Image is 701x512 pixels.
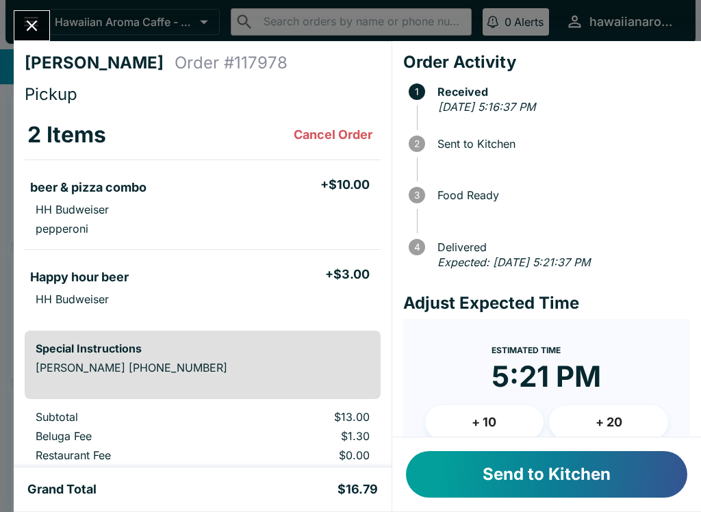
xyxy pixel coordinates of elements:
p: Subtotal [36,410,216,424]
p: pepperoni [36,222,88,235]
h5: + $10.00 [320,177,370,193]
span: Pickup [25,84,77,104]
p: HH Budweiser [36,203,109,216]
text: 1 [415,86,419,97]
p: Restaurant Fee [36,448,216,462]
table: orders table [25,410,381,506]
text: 4 [413,242,420,253]
p: [PERSON_NAME] [PHONE_NUMBER] [36,361,370,374]
h5: + $3.00 [325,266,370,283]
p: $0.00 [238,448,370,462]
em: [DATE] 5:16:37 PM [438,100,535,114]
h5: Grand Total [27,481,97,498]
button: Send to Kitchen [406,451,687,498]
p: Beluga Fee [36,429,216,443]
h4: Order # 117978 [175,53,288,73]
h3: 2 Items [27,121,106,149]
h4: Adjust Expected Time [403,293,690,313]
h4: Order Activity [403,52,690,73]
h5: $16.79 [337,481,378,498]
h6: Special Instructions [36,342,370,355]
table: orders table [25,110,381,320]
button: Close [14,11,49,40]
h5: Happy hour beer [30,269,129,285]
span: Sent to Kitchen [431,138,690,150]
h4: [PERSON_NAME] [25,53,175,73]
time: 5:21 PM [492,359,601,394]
p: $1.30 [238,429,370,443]
button: Cancel Order [288,121,378,149]
button: + 20 [549,405,668,439]
span: Food Ready [431,189,690,201]
text: 3 [414,190,420,201]
span: Estimated Time [492,345,561,355]
p: HH Budweiser [36,292,109,306]
button: + 10 [425,405,544,439]
em: Expected: [DATE] 5:21:37 PM [437,255,590,269]
text: 2 [414,138,420,149]
span: Delivered [431,241,690,253]
h5: beer & pizza combo [30,179,146,196]
span: Received [431,86,690,98]
p: $13.00 [238,410,370,424]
